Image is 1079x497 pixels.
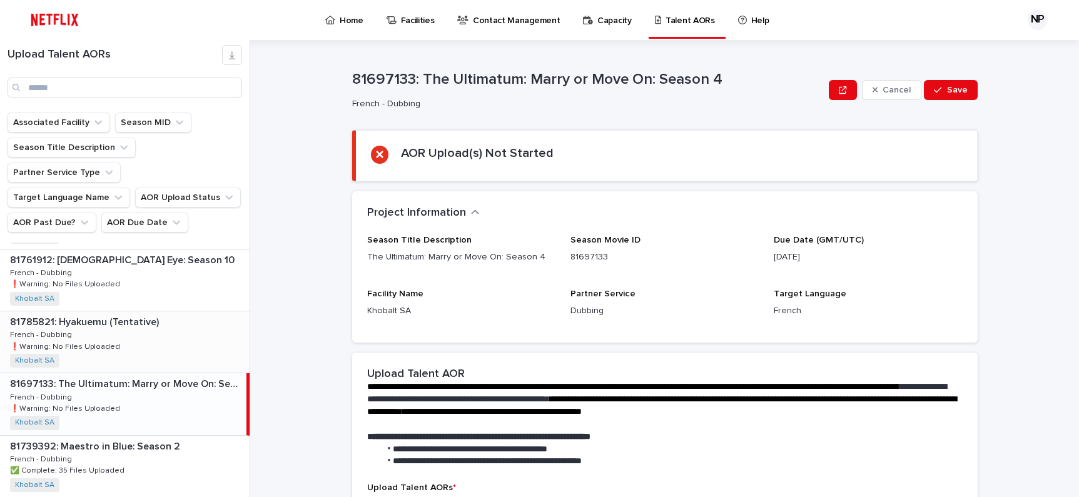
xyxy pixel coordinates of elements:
[10,464,127,475] p: ✅ Complete: 35 Files Uploaded
[367,368,465,381] h2: Upload Talent AOR
[774,289,846,298] span: Target Language
[367,289,423,298] span: Facility Name
[774,251,962,264] p: [DATE]
[8,213,96,233] button: AOR Past Due?
[25,8,84,33] img: ifQbXi3ZQGMSEF7WDB7W
[10,266,74,278] p: French - Dubbing
[101,213,188,233] button: AOR Due Date
[10,453,74,464] p: French - Dubbing
[570,236,641,244] span: Season Movie ID
[367,304,555,318] p: Khobalt SA
[570,289,636,298] span: Partner Service
[10,252,237,266] p: 81761912: [DEMOGRAPHIC_DATA] Eye: Season 10
[8,78,242,98] input: Search
[367,251,555,264] p: The Ultimatum: Marry or Move On: Season 4
[924,80,977,100] button: Save
[8,188,130,208] button: Target Language Name
[367,236,472,244] span: Season Title Description
[10,438,183,453] p: 81739392: Maestro in Blue: Season 2
[8,113,110,133] button: Associated Facility
[10,391,74,402] p: French - Dubbing
[10,340,123,351] p: ❗️Warning: No Files Uploaded
[352,71,824,89] p: 81697133: The Ultimatum: Marry or Move On: Season 4
[8,48,222,62] h1: Upload Talent AORs
[10,402,123,413] p: ❗️Warning: No Files Uploaded
[570,304,759,318] p: Dubbing
[352,99,819,109] p: French - Dubbing
[367,206,480,220] button: Project Information
[8,163,121,183] button: Partner Service Type
[1028,10,1048,30] div: NP
[367,483,456,492] span: Upload Talent AORs
[15,356,54,365] a: Khobalt SA
[10,278,123,289] p: ❗️Warning: No Files Uploaded
[367,206,466,220] h2: Project Information
[883,86,911,94] span: Cancel
[15,418,54,427] a: Khobalt SA
[947,86,968,94] span: Save
[135,188,241,208] button: AOR Upload Status
[15,294,54,303] a: Khobalt SA
[15,481,54,489] a: Khobalt SA
[10,328,74,339] p: French - Dubbing
[10,314,161,328] p: 81785821: Hyakuemu (Tentative)
[10,376,244,390] p: 81697133: The Ultimatum: Marry or Move On: Season 4
[862,80,922,100] button: Cancel
[401,146,554,161] h2: AOR Upload(s) Not Started
[774,304,962,318] p: French
[115,113,191,133] button: Season MID
[8,138,136,158] button: Season Title Description
[774,236,864,244] span: Due Date (GMT/UTC)
[570,251,759,264] p: 81697133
